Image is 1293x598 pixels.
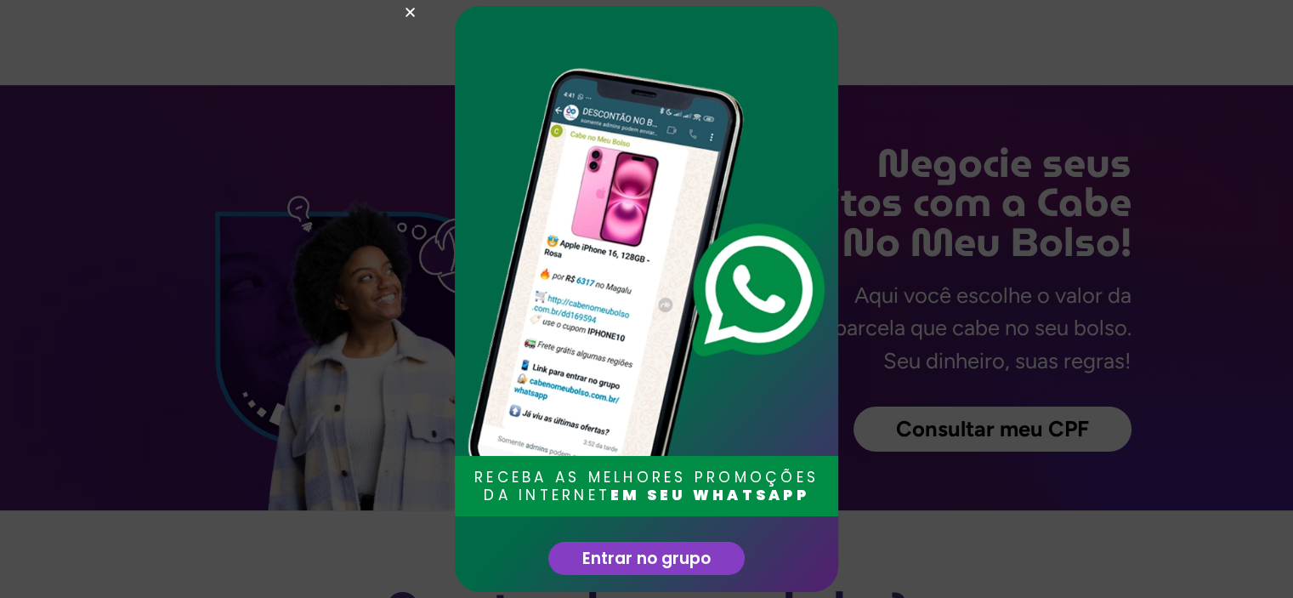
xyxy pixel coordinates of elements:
[463,40,830,539] img: celular-oferta
[610,485,809,505] b: EM SEU WHATSAPP
[462,469,831,504] h3: RECEBA AS MELHORES PROMOÇÕES DA INTERNET
[582,550,711,567] span: Entrar no grupo
[404,6,417,19] a: Close
[548,542,745,575] a: Entrar no grupo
